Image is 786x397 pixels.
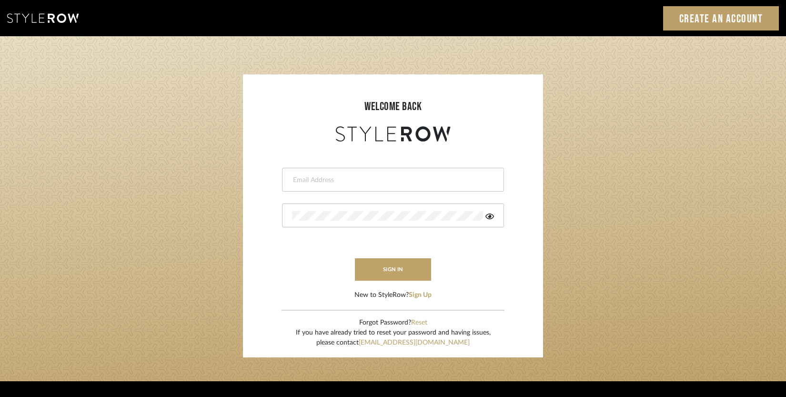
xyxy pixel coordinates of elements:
button: Sign Up [409,290,432,300]
div: If you have already tried to reset your password and having issues, please contact [296,328,491,348]
input: Email Address [292,175,492,185]
div: welcome back [252,98,534,115]
div: New to StyleRow? [354,290,432,300]
button: sign in [355,258,431,281]
button: Reset [411,318,427,328]
a: [EMAIL_ADDRESS][DOMAIN_NAME] [359,339,470,346]
a: Create an Account [663,6,779,31]
div: Forgot Password? [296,318,491,328]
